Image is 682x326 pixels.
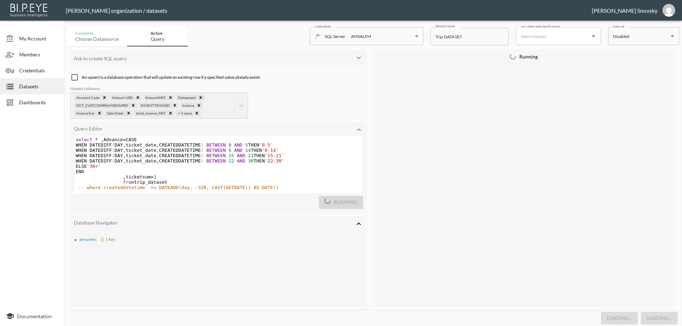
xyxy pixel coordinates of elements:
[19,67,58,74] span: Credentials
[112,142,115,148] span: (
[259,142,273,148] span: '0-5'
[76,137,92,142] span: select
[123,174,126,179] span: ,
[112,153,115,158] span: (
[19,35,58,42] span: My Account
[237,153,245,158] span: AND
[248,153,254,158] span: 21
[234,142,242,148] span: AND
[79,185,279,190] span: -- where createddatetime >= DATEADD(day, -320, CAST(GETDATE() AS DATE))
[9,2,50,18] img: bipeye-logo
[76,158,284,164] span: WHEN DATEDIFF DAY ticket_date CREATEDDATETIME THEN
[70,69,367,82] div: An upsert is a database operation that will update an existing row if a specified value already e...
[79,237,97,242] span: amsalem :
[206,148,226,153] span: BETWEEN
[76,142,273,148] span: WHEN DATEDIFF DAY ticket_date CREATEDDATETIME THEN
[76,179,167,185] span: trip_dataset
[435,24,455,28] label: dataset name
[123,179,134,185] span: from
[151,174,153,179] span: =
[206,158,226,164] span: BETWEEN
[156,153,159,158] span: ,
[123,148,126,153] span: ,
[229,158,234,164] span: 22
[248,158,254,164] span: 30
[245,142,248,148] span: 5
[153,174,156,179] span: 1
[99,237,115,242] span: 1 key
[229,142,232,148] span: 0
[325,32,345,40] p: SQL Server
[123,137,126,142] span: =
[19,99,58,106] span: Dashboards
[19,51,58,58] span: Members
[201,158,204,164] span: )
[237,158,245,164] span: AND
[75,31,119,36] div: Complete
[101,137,103,142] span: ,
[234,148,242,153] span: AND
[589,31,599,41] button: Open
[112,158,115,164] span: (
[6,312,58,320] a: Documentation
[657,2,680,19] button: gils@amsalem.com
[76,137,137,142] span: Advance CASE
[74,55,348,61] div: Ask to create SQL query
[74,220,348,226] div: Database Navigator
[245,148,251,153] span: 14
[229,148,232,153] span: 6
[76,174,156,179] span: ticketsum
[70,86,367,118] div: Account Code;Amount USD;AmountMST;Dataareaid;DCT_CUSTCOMPANYGROUPID;INVENTTRANSID;Invoice;Invoice...
[613,32,668,40] div: Disabled
[262,148,278,153] span: '6-14'
[229,153,234,158] span: 15
[70,86,248,93] div: Upsert columns
[74,126,348,132] div: Query Editor
[112,148,115,153] span: (
[592,7,657,14] div: [PERSON_NAME] Snovsky
[75,36,119,42] div: Choose datasource
[662,4,675,17] img: e1d6fdeb492d5bd457900032a53483e8
[151,36,164,42] div: Query
[123,142,126,148] span: ,
[76,164,101,169] span: ELSE
[87,164,101,169] span: '30+'
[156,148,159,153] span: ,
[265,153,284,158] span: '15-21'
[206,142,226,148] span: BETWEEN
[123,153,126,158] span: ,
[19,83,58,90] span: Datasets
[123,158,126,164] span: ,
[76,153,284,158] span: WHEN DATEDIFF DAY ticket_date CREATEDDATETIME THEN
[521,24,560,29] label: run when selected finished
[156,158,159,164] span: ,
[265,158,284,164] span: '22-30'
[201,153,204,158] span: )
[315,33,321,39] img: mssql icon
[66,7,592,14] div: [PERSON_NAME] organization / datasets
[201,142,204,148] span: )
[206,153,226,158] span: BETWEEN
[76,148,279,153] span: WHEN DATEDIFF DAY ticket_date CREATEDDATETIME THEN
[17,313,52,319] span: Documentation
[351,32,371,40] div: AMSALEM
[519,31,587,42] input: Select dataset
[151,31,164,36] div: Active
[75,238,77,242] div: ▶
[76,169,84,174] span: END
[156,142,159,148] span: ,
[201,148,204,153] span: )
[376,54,672,60] div: Running
[101,237,104,242] span: {}
[315,24,331,29] label: credentials
[613,24,624,29] label: interval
